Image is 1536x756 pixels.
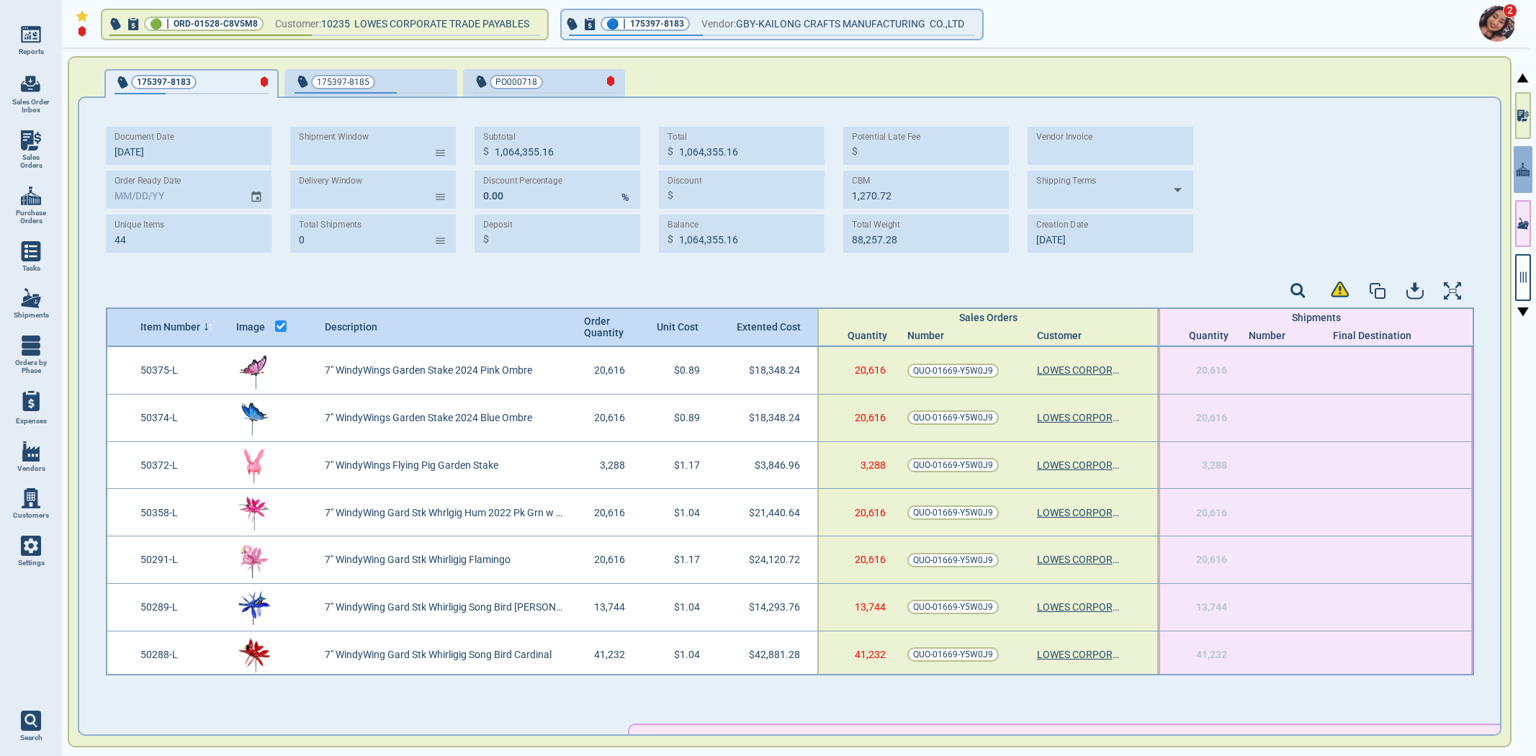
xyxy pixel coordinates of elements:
[852,132,920,143] label: Potential Late Fee
[722,536,817,583] div: $24,120.72
[1189,330,1234,341] span: Quantity
[137,75,191,89] span: 175397-8183
[21,130,41,150] img: menu_icon
[722,395,817,441] div: $18,348.24
[701,15,736,33] span: Vendor:
[623,17,626,31] span: |
[14,311,49,320] span: Shipments
[674,649,700,660] span: $1.04
[1479,6,1515,42] img: Avatar
[907,600,999,614] a: QUO-01669-Y5W0J9
[668,176,701,186] label: Discount
[722,442,817,489] div: $3,846.96
[913,553,993,567] span: QUO-01669-Y5W0J9
[1037,601,1123,613] a: LOWES CORPORATE TRADE PAYABLES
[1196,507,1227,518] span: 20,616
[483,176,562,186] label: Discount Percentage
[133,584,228,631] div: 50289-L
[495,75,537,89] span: PO000718
[114,176,181,186] label: Order Ready Date
[1333,330,1411,341] span: Final Destination
[133,489,228,536] div: 50358-L
[21,24,41,45] img: menu_icon
[855,649,886,660] span: 41,232
[483,144,489,159] p: $
[1292,312,1341,323] span: Shipments
[102,10,547,39] button: 🟢|ORD-01528-C8V5M8Customer:10235 LOWES CORPORATE TRADE PAYABLES
[855,554,886,565] span: 20,616
[1196,554,1227,565] span: 20,616
[668,232,673,247] p: $
[133,395,228,441] div: 50374-L
[17,464,45,473] span: Vendors
[19,48,44,56] span: Reports
[1196,601,1227,613] span: 13,744
[674,601,700,613] span: $1.04
[855,507,886,518] span: 20,616
[959,312,1018,323] span: Sales Orders
[621,190,629,205] p: %
[236,495,272,531] img: 50358-LImg
[325,459,498,471] span: 7" WindyWings Flying Pig Garden Stake
[20,734,42,742] span: Search
[594,649,625,660] span: 41,232
[325,412,532,423] span: 7" WindyWings Garden Stake 2024 Blue Ombre
[354,18,529,30] span: LOWES CORPORATE TRADE PAYABLES
[150,19,162,29] span: 🟢
[668,188,673,203] p: $
[12,98,50,114] span: Sales Order Inbox
[133,442,228,489] div: 50372-L
[852,219,900,230] label: Total Weight
[1037,507,1123,518] a: LOWES CORPORATE TRADE PAYABLES
[140,321,200,333] span: Item Number
[299,176,362,186] label: Delivery Window
[114,132,174,143] label: Document Date
[907,647,999,662] a: QUO-01669-Y5W0J9
[1028,215,1185,253] input: MM/DD/YY
[244,177,271,202] button: Choose date
[855,601,886,613] span: 13,744
[483,220,513,230] label: Deposit
[236,400,272,436] img: 50374-LImg
[907,505,999,520] a: QUO-01669-Y5W0J9
[594,507,625,518] span: 20,616
[907,364,999,378] a: QUO-01669-Y5W0J9
[317,75,369,89] span: 175397-8185
[260,76,269,87] img: LateIcon
[106,171,238,209] input: MM/DD/YY
[1037,364,1123,376] a: LOWES CORPORATE TRADE PAYABLES
[325,554,511,565] span: 7" WindyWing Gard Stk Whirligig Flamingo
[606,19,619,29] span: 🔵
[913,410,993,425] span: QUO-01669-Y5W0J9
[21,288,41,308] img: menu_icon
[907,330,944,341] span: Number
[236,589,272,625] img: 50289-LImg
[861,459,886,471] span: 3,288
[133,631,228,678] div: 50288-L
[21,186,41,206] img: menu_icon
[114,220,164,230] label: Unique Items
[562,10,982,39] button: 🔵|175397-8183Vendor:GBY-KAILONG CRAFTS MANUFACTURING CO.,LTD
[236,353,272,389] img: 50375-LImg
[594,554,625,565] span: 20,616
[594,364,625,376] span: 20,616
[722,584,817,631] div: $14,293.76
[722,631,817,678] div: $42,881.28
[1037,330,1082,341] span: Customer
[321,15,354,33] span: 10235
[913,647,993,662] span: QUO-01669-Y5W0J9
[21,241,41,261] img: menu_icon
[630,17,684,31] span: 175397-8183
[1196,649,1227,660] span: 41,232
[299,220,361,230] label: Total Shipments
[236,321,265,333] span: Image
[606,76,615,86] img: LateIcon
[21,441,41,462] img: menu_icon
[913,505,993,520] span: QUO-01669-Y5W0J9
[1196,364,1227,376] span: 20,616
[13,511,49,520] span: Customers
[913,458,993,472] span: QUO-01669-Y5W0J9
[275,15,321,33] span: Customer:
[852,144,858,159] p: $
[1503,4,1517,18] span: 2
